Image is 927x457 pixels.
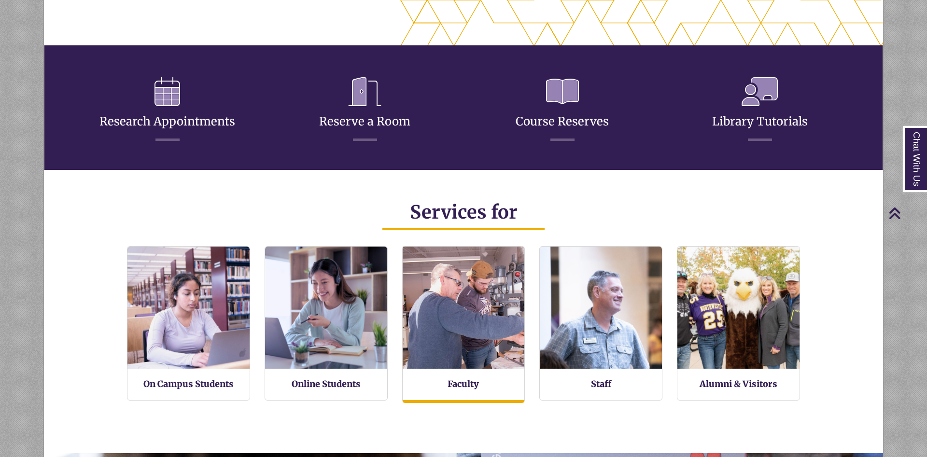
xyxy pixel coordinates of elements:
a: Research Appointments [99,91,235,129]
img: On Campus Students Services [127,247,250,369]
a: Course Reserves [516,91,609,129]
img: Alumni and Visitors Services [677,247,800,369]
a: Library Tutorials [712,91,808,129]
img: Staff Services [540,247,662,369]
span: Services for [410,201,518,223]
a: Alumni & Visitors [700,378,777,389]
a: Back to Top [888,207,925,220]
a: On Campus Students [143,378,234,389]
a: Staff [591,378,611,389]
img: Faculty Resources [396,241,531,375]
a: Reserve a Room [319,91,410,129]
img: Online Students Services [265,247,387,369]
a: Faculty [448,378,479,389]
a: Online Students [292,378,361,389]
